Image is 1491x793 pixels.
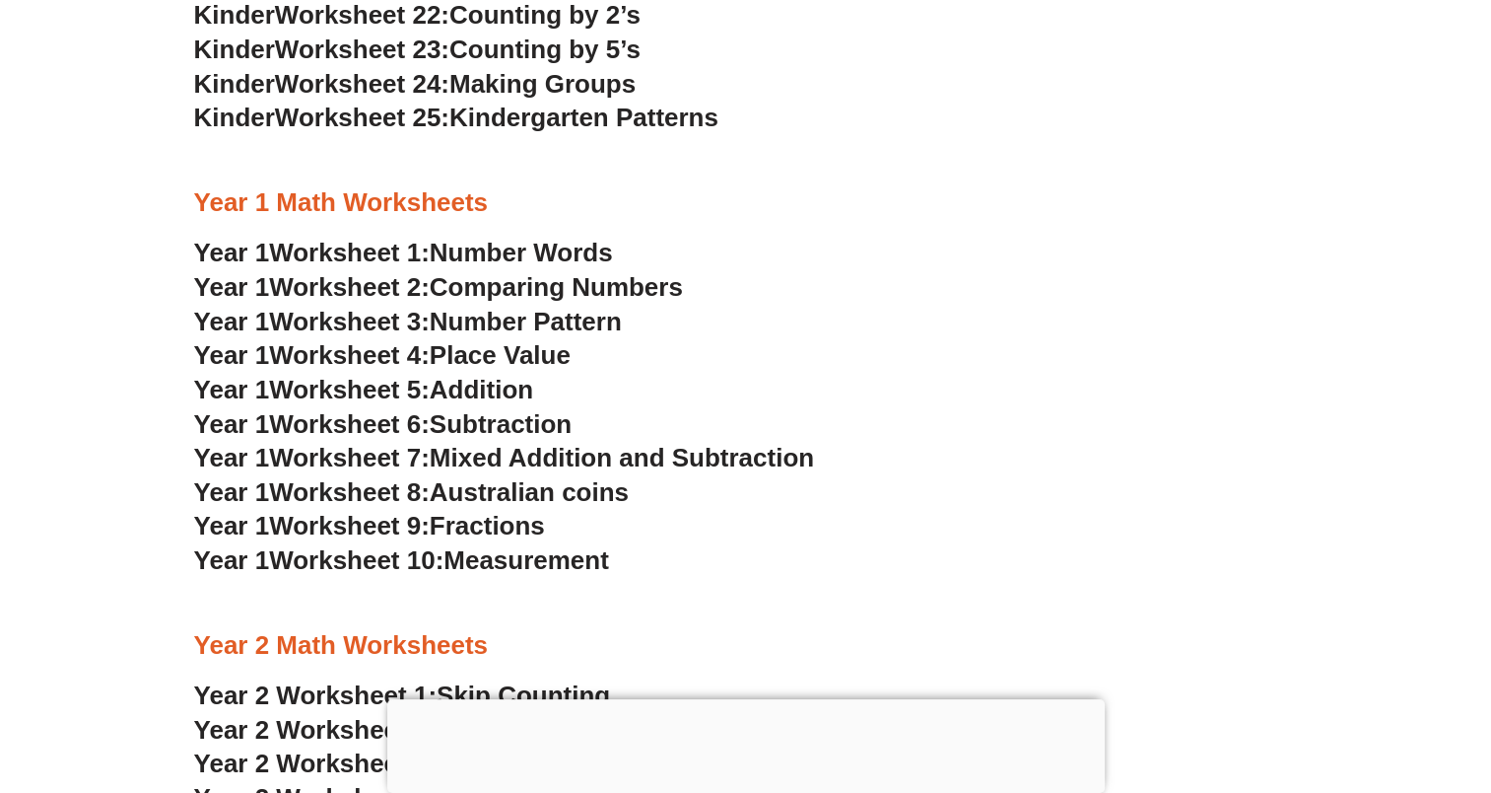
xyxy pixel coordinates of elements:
h3: Year 1 Math Worksheets [194,186,1298,220]
a: Year 1Worksheet 9:Fractions [194,511,545,541]
a: Year 2 Worksheet 1:Skip Counting [194,681,611,710]
span: Kindergarten Patterns [449,103,718,132]
span: Skip Counting [437,681,610,710]
span: Mixed Addition and Subtraction [430,443,814,472]
span: Worksheet 6: [269,409,430,439]
span: Year 2 Worksheet 2: [194,715,438,745]
span: Year 2 Worksheet 1: [194,681,438,710]
span: Comparing Numbers [430,272,683,302]
span: Worksheet 4: [269,340,430,370]
span: Kinder [194,103,275,132]
span: Worksheet 8: [269,477,430,507]
span: Making Groups [449,69,636,99]
a: Year 2 Worksheet 2:Place Value [194,715,578,745]
span: Measurement [443,545,609,575]
h3: Year 2 Math Worksheets [194,629,1298,663]
span: Number Words [430,238,613,267]
span: Worksheet 24: [275,69,449,99]
span: Australian coins [430,477,629,507]
a: Year 1Worksheet 4:Place Value [194,340,571,370]
a: Year 1Worksheet 2:Comparing Numbers [194,272,683,302]
a: Year 1Worksheet 6:Subtraction [194,409,573,439]
span: Addition [430,375,533,404]
span: Year 2 Worksheet 3: [194,749,438,778]
span: Worksheet 2: [269,272,430,302]
span: Worksheet 23: [275,35,449,64]
span: Fractions [430,511,545,541]
iframe: Chat Widget [1163,571,1491,793]
a: Year 1Worksheet 7:Mixed Addition and Subtraction [194,443,815,472]
span: Worksheet 1: [269,238,430,267]
span: Worksheet 7: [269,443,430,472]
a: Year 2 Worksheet 3:Rounding [194,749,557,778]
span: Counting by 5’s [449,35,641,64]
span: Worksheet 10: [269,545,443,575]
span: Worksheet 9: [269,511,430,541]
span: Worksheet 25: [275,103,449,132]
a: Year 1Worksheet 5:Addition [194,375,534,404]
span: Subtraction [430,409,572,439]
span: Place Value [430,340,571,370]
span: Worksheet 5: [269,375,430,404]
a: Year 1Worksheet 3:Number Pattern [194,307,622,336]
a: Year 1Worksheet 1:Number Words [194,238,613,267]
a: Year 1Worksheet 10:Measurement [194,545,609,575]
span: Kinder [194,35,275,64]
span: Number Pattern [430,307,622,336]
span: Kinder [194,69,275,99]
iframe: Advertisement [387,699,1105,788]
a: Year 1Worksheet 8:Australian coins [194,477,629,507]
span: Worksheet 3: [269,307,430,336]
